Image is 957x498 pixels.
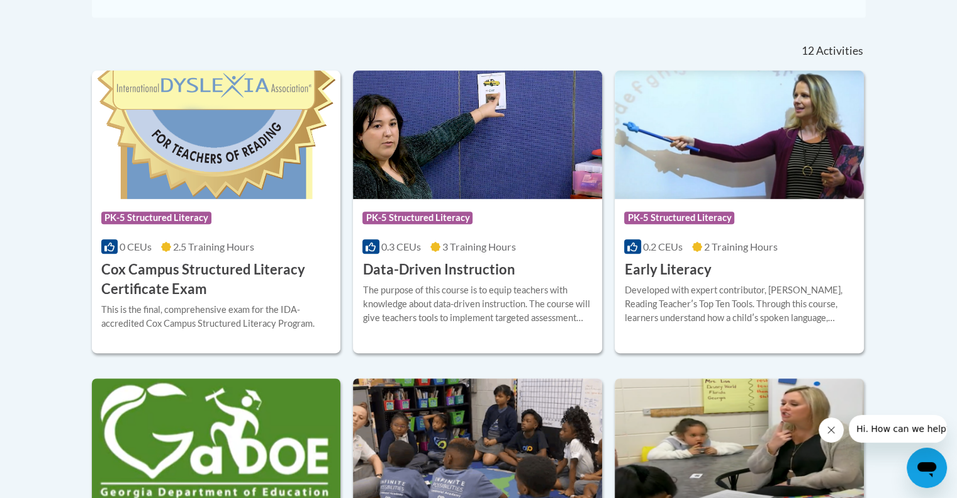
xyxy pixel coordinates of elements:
[92,71,341,199] img: Course Logo
[442,241,516,252] span: 3 Training Hours
[615,71,864,353] a: Course LogoPK-5 Structured Literacy0.2 CEUs2 Training Hours Early LiteracyDeveloped with expert c...
[624,212,734,224] span: PK-5 Structured Literacy
[101,212,211,224] span: PK-5 Structured Literacy
[92,71,341,353] a: Course LogoPK-5 Structured Literacy0 CEUs2.5 Training Hours Cox Campus Structured Literacy Certif...
[819,417,844,443] iframe: Close message
[615,71,864,199] img: Course Logo
[381,241,421,252] span: 0.3 CEUs
[907,448,947,488] iframe: Button to launch messaging window
[704,241,778,252] span: 2 Training Hours
[816,44,863,58] span: Activities
[101,260,332,299] h3: Cox Campus Structured Literacy Certificate Exam
[101,303,332,331] div: This is the final, comprehensive exam for the IDA-accredited Cox Campus Structured Literacy Program.
[8,9,102,19] span: Hi. How can we help?
[801,44,814,58] span: 12
[643,241,683,252] span: 0.2 CEUs
[362,212,473,224] span: PK-5 Structured Literacy
[624,260,711,280] h3: Early Literacy
[624,283,854,325] div: Developed with expert contributor, [PERSON_NAME], Reading Teacherʹs Top Ten Tools. Through this c...
[173,241,254,252] span: 2.5 Training Hours
[849,415,947,443] iframe: Message from company
[362,260,515,280] h3: Data-Driven Instruction
[362,283,593,325] div: The purpose of this course is to equip teachers with knowledge about data-driven instruction. The...
[353,71,602,199] img: Course Logo
[120,241,152,252] span: 0 CEUs
[353,71,602,353] a: Course LogoPK-5 Structured Literacy0.3 CEUs3 Training Hours Data-Driven InstructionThe purpose of...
